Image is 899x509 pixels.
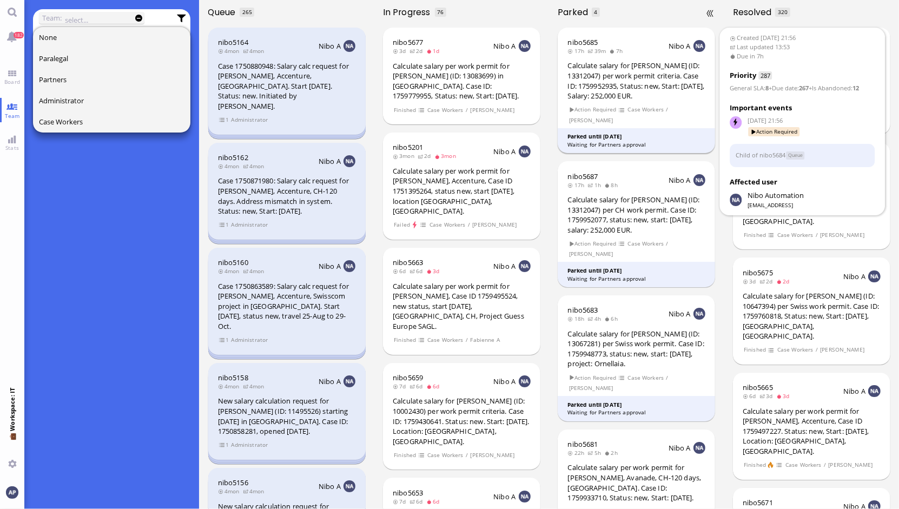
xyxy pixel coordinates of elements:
[693,40,705,52] img: NA
[743,277,759,285] span: 3d
[759,72,772,80] span: 287
[568,181,588,189] span: 17h
[218,373,248,382] a: nibo5158
[666,373,669,382] span: /
[393,396,531,446] div: Calculate salary for [PERSON_NAME] (ID: 10002430) per work permit criteria. Case ID: 1759430641. ...
[243,47,268,55] span: 4mon
[393,61,531,101] div: Calculate salary per work permit for [PERSON_NAME] (ID: 13083699) in [GEOGRAPHIC_DATA]. Case ID: ...
[231,335,268,345] span: Administrator
[493,147,515,156] span: Nibo A
[218,37,248,47] span: nibo5164
[394,220,411,229] span: Failed
[785,460,822,470] span: Case Workers
[14,32,24,38] span: 182
[519,260,531,272] img: NA
[33,27,190,48] button: None
[393,152,418,160] span: 3mon
[568,439,598,449] span: nibo5681
[409,498,426,505] span: 6d
[809,84,812,92] span: +
[319,376,341,386] span: Nibo A
[218,162,243,170] span: 4mon
[393,281,531,332] div: Calculate salary per work permit for [PERSON_NAME], Case ID 1759495524, new status, start [DATE],...
[219,220,229,229] span: view 1 items
[765,84,769,92] strong: 8
[427,451,464,460] span: Case Workers
[8,431,16,455] span: 💼 Workspace: IT
[465,335,468,345] span: /
[666,105,669,114] span: /
[393,142,423,152] a: nibo5201
[567,267,706,275] div: Parked until [DATE]
[383,6,434,18] span: In progress
[33,111,190,133] button: Case Workers
[465,451,468,460] span: /
[319,41,341,51] span: Nibo A
[393,488,423,498] a: nibo5653
[409,47,426,55] span: 2d
[343,40,355,52] img: NA
[567,408,706,417] div: Waiting for Partners approval
[693,308,705,320] img: NA
[743,406,881,457] div: Calculate salary per work permit for [PERSON_NAME], Accenture, Case ID 1759497227. Status: new, S...
[409,382,426,390] span: 6d
[231,115,268,124] span: Administrator
[394,105,417,115] span: Finished
[730,52,875,61] span: Due in 7h
[733,6,776,18] span: Resolved
[568,305,598,315] a: nibo5683
[743,460,766,470] span: Finished
[218,153,248,162] a: nibo5162
[730,194,742,206] img: Nibo Automation
[730,71,756,81] span: Priority
[567,401,706,409] div: Parked until [DATE]
[243,267,268,275] span: 4mon
[669,41,691,51] span: Nibo A
[2,78,23,85] span: Board
[588,181,605,189] span: 1h
[820,230,865,240] span: [PERSON_NAME]
[743,268,773,277] span: nibo5675
[470,335,500,345] span: Fabienne A
[809,84,859,92] span: :
[743,382,773,392] span: nibo5665
[208,6,239,18] span: Queue
[409,267,426,275] span: 6d
[748,190,804,201] span: automation@nibo.ai
[493,376,515,386] span: Nibo A
[588,47,610,55] span: 39m
[777,345,814,354] span: Case Workers
[569,384,613,393] span: [PERSON_NAME]
[319,261,341,271] span: Nibo A
[218,487,243,495] span: 4mon
[218,47,243,55] span: 4mon
[343,155,355,167] img: NA
[427,335,464,345] span: Case Workers
[759,392,776,400] span: 3d
[219,440,229,449] span: view 1 items
[319,481,341,491] span: Nibo A
[418,152,434,160] span: 2d
[218,396,356,436] div: New salary calculation request for [PERSON_NAME] (ID: 11495526) starting [DATE] in [GEOGRAPHIC_DA...
[65,14,132,26] input: select...
[319,156,341,166] span: Nibo A
[394,451,417,460] span: Finished
[743,392,759,400] span: 6d
[627,373,664,382] span: Case Workers
[604,181,621,189] span: 8h
[693,174,705,186] img: NA
[243,487,268,495] span: 4mon
[493,492,515,501] span: Nibo A
[568,195,706,235] div: Calculate salary for [PERSON_NAME] (ID: 13312047) per CH work permit. Case ID: 1759952077, status...
[604,449,621,457] span: 2h
[669,443,691,453] span: Nibo A
[567,133,706,141] div: Parked until [DATE]
[467,220,471,229] span: /
[567,275,706,283] div: Waiting for Partners approval
[39,117,83,127] span: Case Workers
[426,382,443,390] span: 6d
[519,375,531,387] img: NA
[772,84,797,92] span: Due date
